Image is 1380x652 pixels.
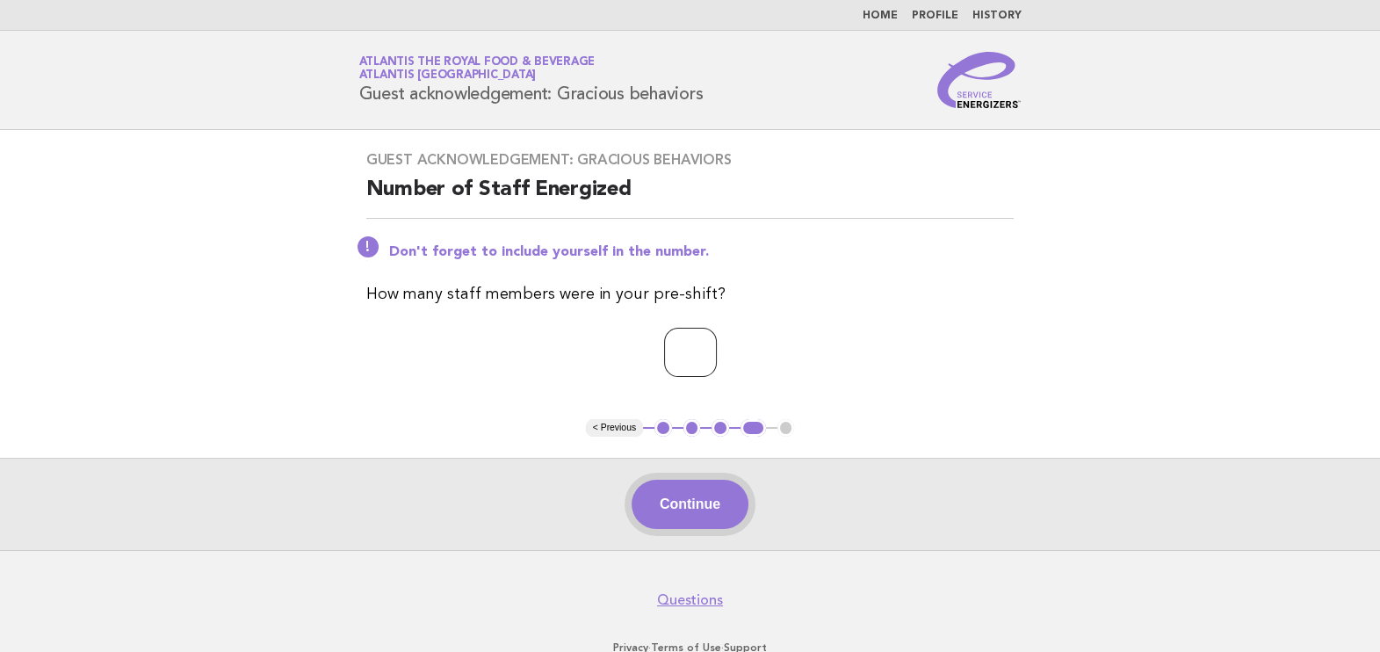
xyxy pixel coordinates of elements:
[366,151,1015,169] h3: Guest acknowledgement: Gracious behaviors
[712,419,729,437] button: 3
[741,419,766,437] button: 4
[389,243,1015,261] p: Don't forget to include yourself in the number.
[683,419,701,437] button: 2
[366,176,1015,219] h2: Number of Staff Energized
[366,282,1015,307] p: How many staff members were in your pre-shift?
[912,11,958,21] a: Profile
[359,57,704,103] h1: Guest acknowledgement: Gracious behaviors
[632,480,748,529] button: Continue
[863,11,898,21] a: Home
[937,52,1022,108] img: Service Energizers
[972,11,1022,21] a: History
[654,419,672,437] button: 1
[359,56,596,81] a: Atlantis the Royal Food & BeverageAtlantis [GEOGRAPHIC_DATA]
[657,591,723,609] a: Questions
[359,70,537,82] span: Atlantis [GEOGRAPHIC_DATA]
[586,419,643,437] button: < Previous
